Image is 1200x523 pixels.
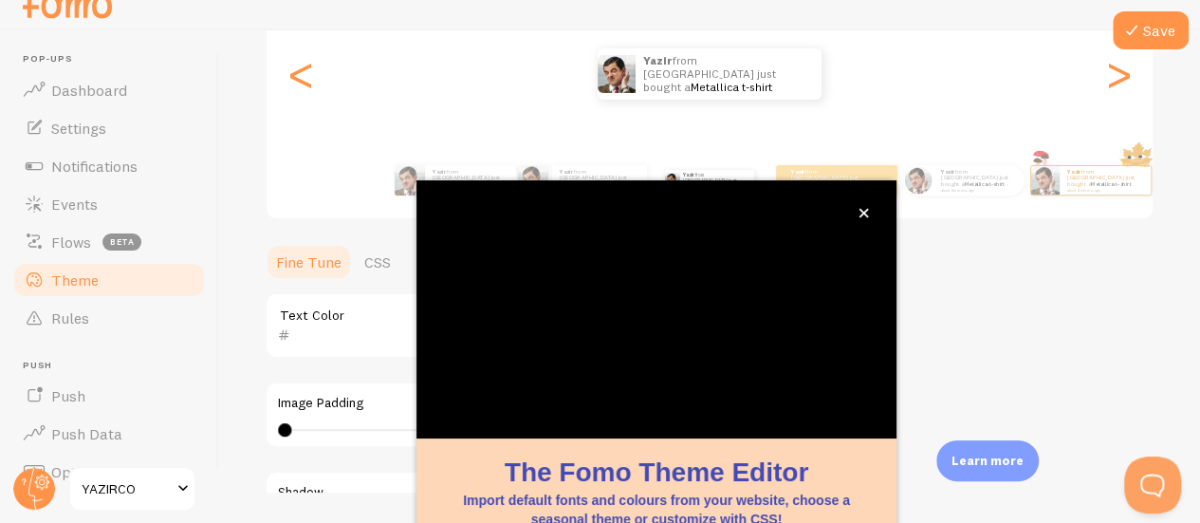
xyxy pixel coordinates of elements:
[353,243,402,281] a: CSS
[1107,6,1130,142] div: Next slide
[936,440,1039,481] div: Learn more
[51,119,106,138] span: Settings
[964,180,1005,188] a: Metallica t-shirt
[791,168,867,192] p: from [GEOGRAPHIC_DATA] just bought a
[102,233,141,251] span: beta
[11,71,207,109] a: Dashboard
[1124,457,1181,514] iframe: Help Scout Beacon - Open
[11,261,207,299] a: Theme
[51,233,91,252] span: Flows
[560,168,639,192] p: from [GEOGRAPHIC_DATA] just bought a
[643,48,803,100] p: from [GEOGRAPHIC_DATA] just bought a
[278,395,821,412] label: Image Padding
[1113,11,1189,49] button: Save
[51,424,122,443] span: Push Data
[51,157,138,176] span: Notifications
[691,80,772,94] a: Metallica t-shirt
[265,243,353,281] a: Fine Tune
[439,454,874,491] h1: The Fomo Theme Editor
[683,172,694,177] strong: Yazir
[51,308,89,327] span: Rules
[289,6,312,142] div: Previous slide
[951,452,1024,470] p: Learn more
[433,168,508,192] p: from [GEOGRAPHIC_DATA] just bought a
[1031,166,1060,195] img: Fomo
[11,185,207,223] a: Events
[51,386,85,405] span: Push
[11,109,207,147] a: Settings
[433,168,447,176] strong: Yazir
[395,165,425,196] img: Fomo
[1091,180,1132,188] a: Metallica t-shirt
[11,453,207,491] a: Opt-In
[82,477,172,500] span: YAZIRCO
[643,53,673,67] strong: Yazir
[11,299,207,337] a: Rules
[51,81,127,100] span: Dashboard
[23,360,207,372] span: Push
[518,165,548,196] img: Fomo
[1067,168,1143,192] p: from [GEOGRAPHIC_DATA] just bought a
[854,203,874,223] button: close,
[941,168,1017,192] p: from [GEOGRAPHIC_DATA] just bought a
[11,377,207,415] a: Push
[941,168,955,176] strong: Yazir
[1067,188,1141,192] small: about 4 minutes ago
[11,147,207,185] a: Notifications
[560,168,574,176] strong: Yazir
[51,195,98,214] span: Events
[665,173,680,188] img: Fomo
[11,415,207,453] a: Push Data
[683,170,747,191] p: from [GEOGRAPHIC_DATA] just bought a
[68,466,196,512] a: YAZIRCO
[941,188,1015,192] small: about 4 minutes ago
[598,55,636,93] img: Fomo
[51,462,96,481] span: Opt-In
[905,166,932,194] img: Fomo
[791,168,805,176] strong: Yazir
[23,53,207,65] span: Pop-ups
[51,271,99,290] span: Theme
[11,223,207,261] a: Flows beta
[1067,168,1081,176] strong: Yazir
